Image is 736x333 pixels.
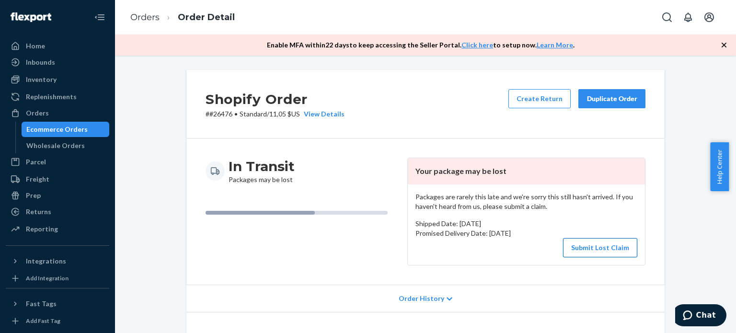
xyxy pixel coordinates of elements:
span: Order History [399,294,444,303]
img: Flexport logo [11,12,51,22]
div: Reporting [26,224,58,234]
a: Replenishments [6,89,109,104]
button: Submit Lost Claim [563,238,637,257]
a: Ecommerce Orders [22,122,110,137]
div: Inbounds [26,57,55,67]
button: Close Navigation [90,8,109,27]
span: Standard [240,110,267,118]
div: Orders [26,108,49,118]
div: Parcel [26,157,46,167]
a: Orders [6,105,109,121]
span: • [234,110,238,118]
div: Packages may be lost [229,158,295,184]
p: Shipped Date: [DATE] [415,219,637,229]
a: Prep [6,188,109,203]
a: Wholesale Orders [22,138,110,153]
div: Prep [26,191,41,200]
div: Inventory [26,75,57,84]
header: Your package may be lost [408,158,645,184]
div: Ecommerce Orders [26,125,88,134]
div: Add Integration [26,274,69,282]
button: Open notifications [678,8,698,27]
div: Home [26,41,45,51]
div: Duplicate Order [586,94,637,103]
a: Add Integration [6,273,109,284]
div: Add Fast Tag [26,317,60,325]
div: Wholesale Orders [26,141,85,150]
a: Orders [130,12,160,23]
iframe: Ouvre un widget dans lequel vous pouvez chatter avec l’un de nos agents [675,304,726,328]
a: Inbounds [6,55,109,70]
a: Freight [6,172,109,187]
div: Returns [26,207,51,217]
button: Help Center [710,142,729,191]
h3: In Transit [229,158,295,175]
a: Reporting [6,221,109,237]
div: Replenishments [26,92,77,102]
p: Packages are rarely this late and we're sorry this still hasn't arrived. If you haven't heard fro... [415,192,637,211]
p: Promised Delivery Date: [DATE] [415,229,637,238]
a: Order Detail [178,12,235,23]
a: Click here [461,41,493,49]
p: # #26476 / 11,05 $US [206,109,345,119]
a: Home [6,38,109,54]
a: Inventory [6,72,109,87]
button: Open Search Box [657,8,677,27]
a: Learn More [537,41,573,49]
p: Enable MFA within 22 days to keep accessing the Seller Portal. to setup now. . [267,40,575,50]
div: Fast Tags [26,299,57,309]
div: Freight [26,174,49,184]
button: Fast Tags [6,296,109,311]
button: View Details [300,109,345,119]
div: Integrations [26,256,66,266]
a: Add Fast Tag [6,315,109,327]
a: Returns [6,204,109,219]
button: Integrations [6,253,109,269]
button: Open account menu [700,8,719,27]
button: Duplicate Order [578,89,645,108]
h2: Shopify Order [206,89,345,109]
a: Parcel [6,154,109,170]
ol: breadcrumbs [123,3,242,32]
button: Create Return [508,89,571,108]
